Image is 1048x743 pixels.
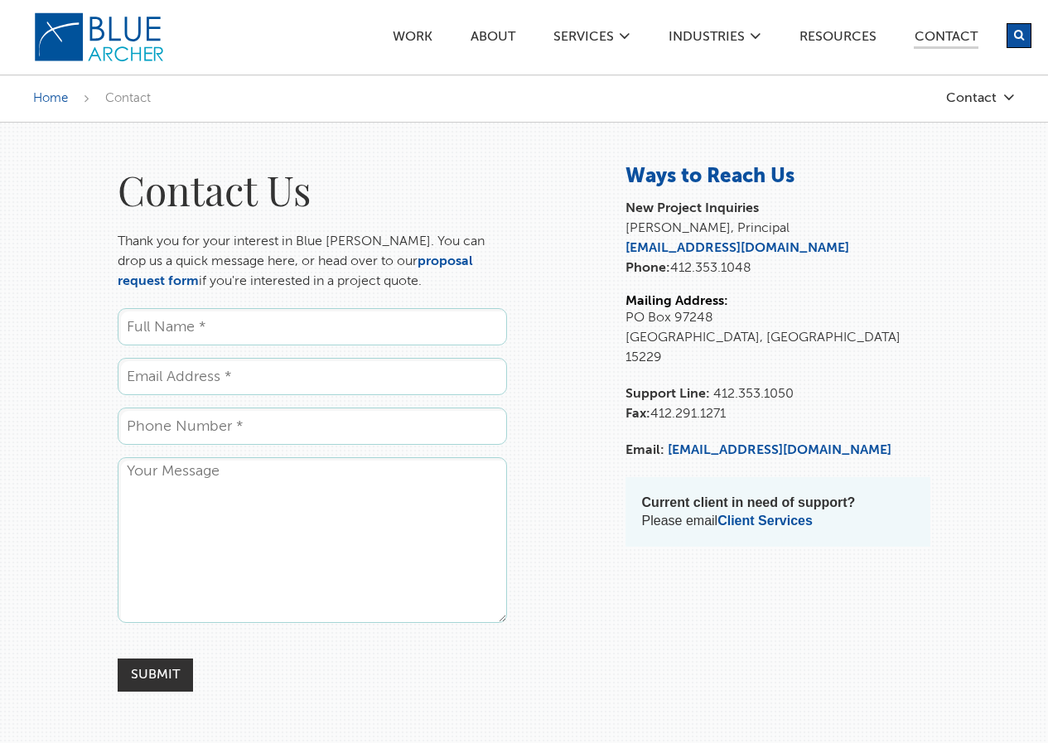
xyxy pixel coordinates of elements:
[33,12,166,63] img: Blue Archer Logo
[118,164,507,215] h1: Contact Us
[105,92,151,104] span: Contact
[625,384,930,424] p: 412.291.1271
[392,31,433,48] a: Work
[642,495,856,509] strong: Current client in need of support?
[668,31,746,48] a: Industries
[553,31,615,48] a: SERVICES
[625,262,670,275] strong: Phone:
[625,308,930,368] p: PO Box 97248 [GEOGRAPHIC_DATA], [GEOGRAPHIC_DATA] 15229
[849,91,1015,105] a: Contact
[118,232,507,292] p: Thank you for your interest in Blue [PERSON_NAME]. You can drop us a quick message here, or head ...
[625,295,728,308] strong: Mailing Address:
[33,92,68,104] a: Home
[118,308,507,345] input: Full Name *
[118,408,507,445] input: Phone Number *
[914,31,978,49] a: Contact
[668,444,891,457] a: [EMAIL_ADDRESS][DOMAIN_NAME]
[642,494,914,530] p: Please email
[118,659,193,692] input: Submit
[625,199,930,278] p: [PERSON_NAME], Principal 412.353.1048
[625,242,849,255] a: [EMAIL_ADDRESS][DOMAIN_NAME]
[118,358,507,395] input: Email Address *
[625,408,650,421] strong: Fax:
[625,444,664,457] strong: Email:
[625,164,930,191] h3: Ways to Reach Us
[713,388,794,401] span: 412.353.1050
[799,31,877,48] a: Resources
[625,388,710,401] strong: Support Line:
[625,202,759,215] strong: New Project Inquiries
[470,31,516,48] a: ABOUT
[717,514,813,528] a: Client Services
